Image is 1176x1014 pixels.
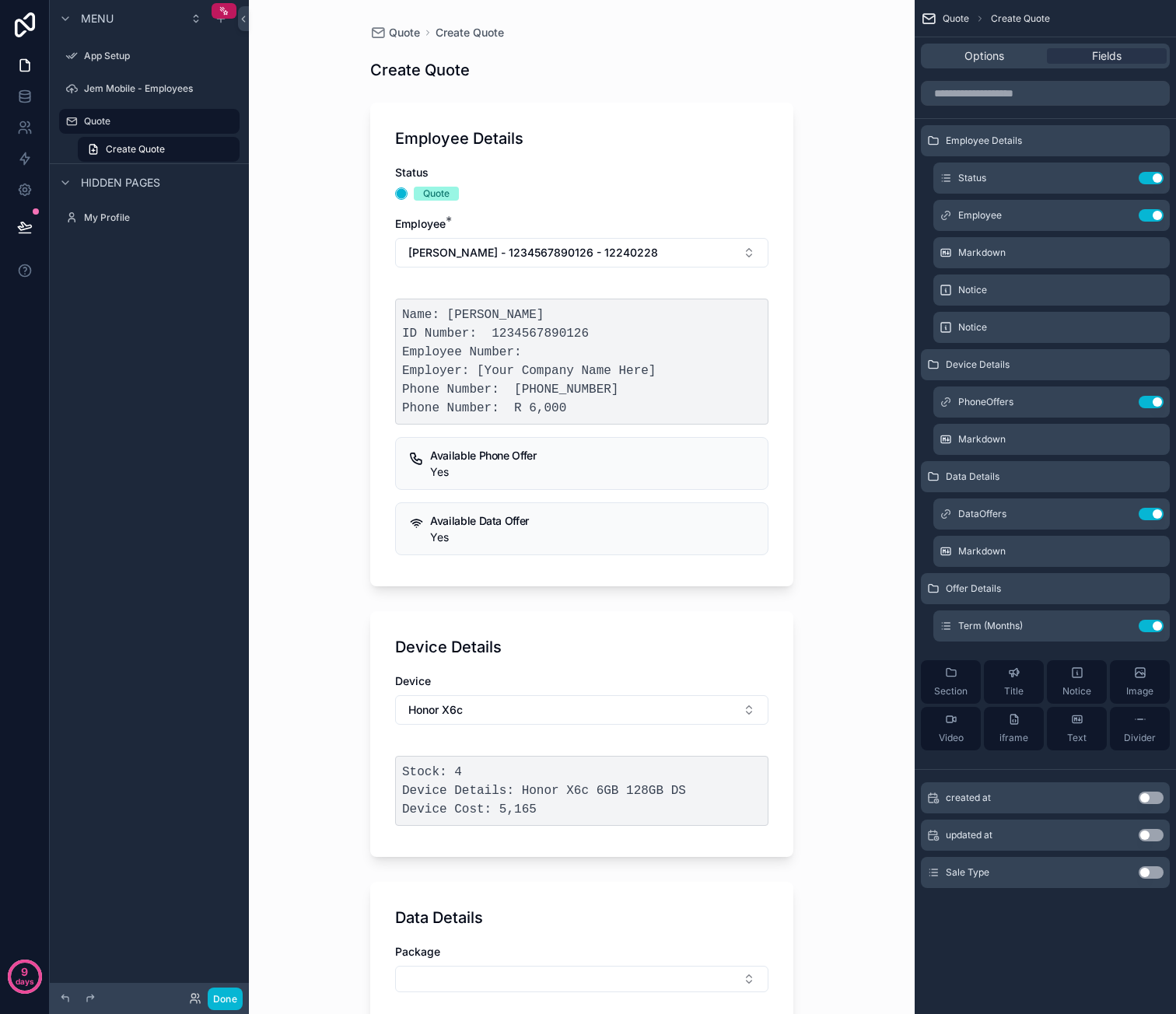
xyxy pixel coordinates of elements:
a: Jem Mobile - Employees [59,76,240,101]
span: Notice [958,321,987,334]
h1: Create Quote [370,59,470,81]
span: Markdown [958,545,1006,558]
span: [PERSON_NAME] - 1234567890126 - 12240228 [408,245,658,260]
span: Yes [430,530,449,544]
span: Markdown [958,247,1006,259]
button: Notice [1047,660,1107,704]
span: Device [395,674,431,687]
span: Video [939,732,964,744]
button: Select Button [395,695,768,725]
label: Jem Mobile - Employees [84,82,236,95]
div: Yes [430,530,755,545]
pre: Name: [PERSON_NAME] ID Number: 1234567890126 Employee Number: Employer: [Your Company Name Here] ... [395,299,768,425]
button: Select Button [395,238,768,267]
span: Employee Details [946,135,1022,147]
div: Yes [430,464,755,480]
span: Sale Type [946,866,989,879]
h5: Available Data Offer [430,516,755,526]
span: Section [934,685,968,698]
span: Yes [430,465,449,478]
a: Quote [59,109,240,134]
span: Package [395,945,440,958]
h1: Data Details [395,907,483,928]
span: Data Details [946,470,999,483]
span: Notice [958,284,987,296]
span: Quote [389,25,420,40]
span: Image [1126,685,1153,698]
span: Status [958,172,986,184]
span: Markdown [958,433,1006,446]
label: My Profile [84,212,236,224]
span: updated at [946,829,992,841]
button: Text [1047,707,1107,750]
span: Options [964,48,1004,64]
a: App Setup [59,44,240,68]
button: Video [921,707,981,750]
h1: Employee Details [395,128,523,149]
span: Text [1067,732,1087,744]
span: Term (Months) [958,620,1023,632]
span: Hidden pages [81,175,160,191]
span: Menu [81,11,114,26]
button: iframe [984,707,1044,750]
h5: Available Phone Offer [430,450,755,461]
a: Quote [370,25,420,40]
span: created at [946,792,991,804]
a: Create Quote [78,137,240,162]
button: Title [984,660,1044,704]
a: Create Quote [436,25,504,40]
span: DataOffers [958,508,1006,520]
span: Employee [395,217,446,230]
span: Status [395,166,429,179]
span: Device Details [946,358,1010,371]
label: Quote [84,115,230,128]
a: My Profile [59,205,240,230]
span: PhoneOffers [958,396,1013,408]
h1: Device Details [395,636,502,658]
span: Fields [1092,48,1122,64]
span: Divider [1124,732,1156,744]
label: App Setup [84,50,236,62]
span: Employee [958,209,1002,222]
p: days [16,970,34,992]
span: Create Quote [106,143,165,156]
span: Offer Details [946,582,1001,595]
button: Section [921,660,981,704]
span: Notice [1062,685,1091,698]
span: iframe [999,732,1028,744]
span: Honor X6c [408,702,463,718]
button: Image [1110,660,1170,704]
button: Select Button [395,966,768,992]
button: Divider [1110,707,1170,750]
span: Create Quote [991,12,1050,25]
button: Done [208,988,243,1010]
pre: Stock: 4 Device Details: Honor X6c 6GB 128GB DS Device Cost: 5,165 [395,756,768,826]
div: Quote [423,187,450,201]
p: 9 [21,964,28,980]
span: Quote [943,12,969,25]
span: Title [1004,685,1024,698]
